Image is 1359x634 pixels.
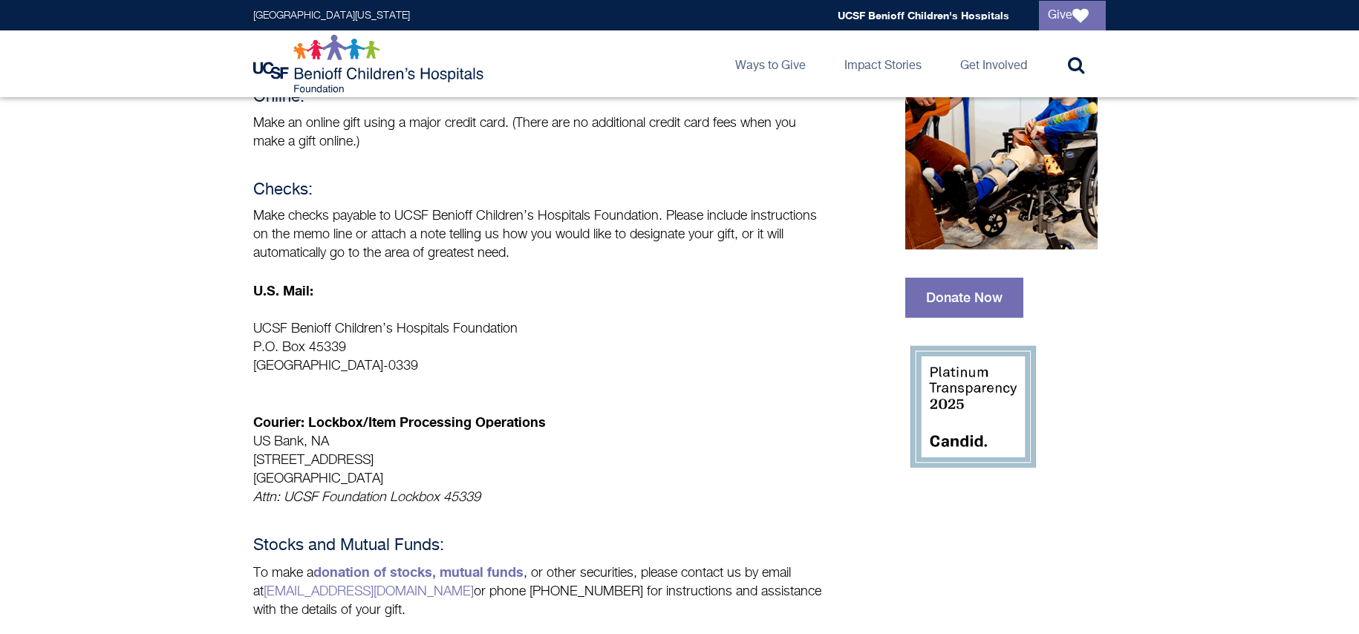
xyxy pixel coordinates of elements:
a: [GEOGRAPHIC_DATA][US_STATE] [253,10,410,21]
p: US Bank, NA [STREET_ADDRESS] [GEOGRAPHIC_DATA] [253,394,825,507]
p: Make an online gift using a major credit card. (There are no additional credit card fees when you... [253,114,825,151]
strong: Courier: Lockbox/Item Processing Operations [253,414,546,430]
strong: U.S. Mail: [253,282,313,298]
h4: Stocks and Mutual Funds: [253,537,825,555]
a: donation of stocks, mutual funds [313,563,524,580]
p: UCSF Benioff Children’s Hospitals Foundation P.O. Box 45339 [GEOGRAPHIC_DATA]-0339 [253,320,825,376]
a: Give [1039,1,1106,30]
img: Logo for UCSF Benioff Children's Hospitals Foundation [253,34,487,94]
a: Donate Now [905,278,1023,318]
p: Make checks payable to UCSF Benioff Children’s Hospitals Foundation. Please include instructions ... [253,207,825,263]
img: Music therapy session [905,22,1098,249]
img: 2025 Guidestar Platinum [905,340,1039,474]
a: UCSF Benioff Children's Hospitals [838,9,1009,22]
h4: Checks: [253,181,825,200]
a: Impact Stories [832,30,933,97]
a: Get Involved [948,30,1039,97]
a: Ways to Give [723,30,818,97]
p: To make a , or other securities, please contact us by email at or phone [PHONE_NUMBER] for instru... [253,563,825,620]
a: [EMAIL_ADDRESS][DOMAIN_NAME] [264,585,474,598]
em: Attn: UCSF Foundation Lockbox 45339 [253,491,480,504]
h4: Online: [253,88,825,107]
